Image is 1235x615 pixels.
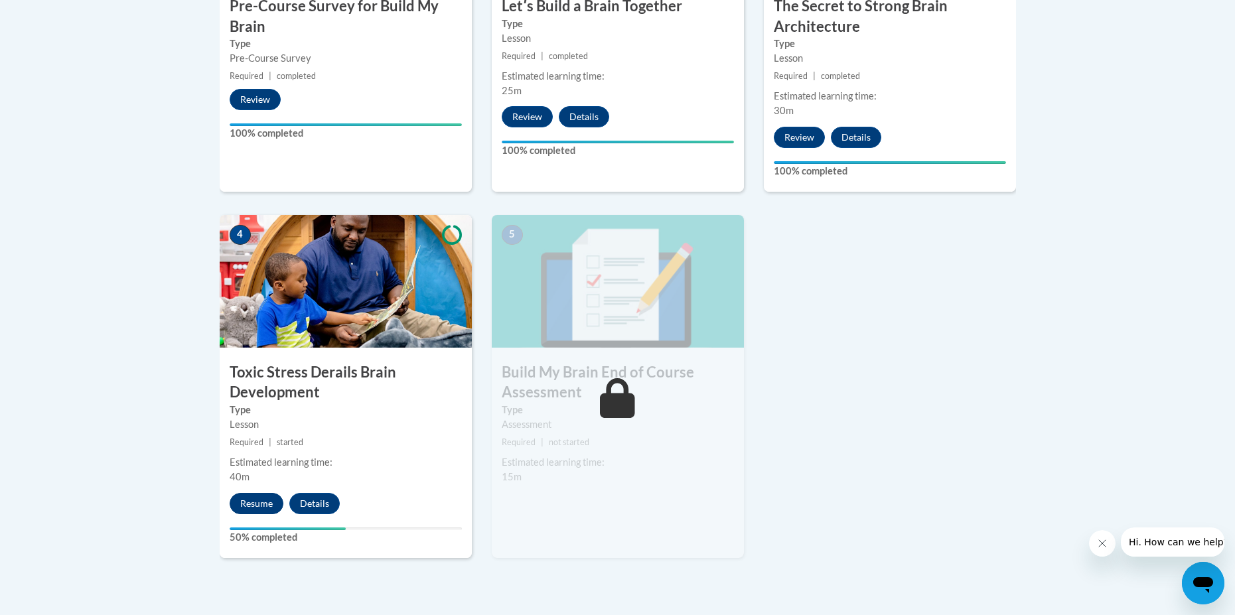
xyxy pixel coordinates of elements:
[774,89,1006,103] div: Estimated learning time:
[1121,527,1224,557] iframe: Message from company
[230,89,281,110] button: Review
[502,403,734,417] label: Type
[220,215,472,348] img: Course Image
[774,164,1006,178] label: 100% completed
[230,36,462,51] label: Type
[541,51,544,61] span: |
[230,530,462,545] label: 50% completed
[774,36,1006,51] label: Type
[502,437,536,447] span: Required
[502,31,734,46] div: Lesson
[502,455,734,470] div: Estimated learning time:
[277,71,316,81] span: completed
[502,225,523,245] span: 5
[230,403,462,417] label: Type
[774,105,794,116] span: 30m
[502,141,734,143] div: Your progress
[549,51,588,61] span: completed
[821,71,860,81] span: completed
[230,471,250,482] span: 40m
[774,51,1006,66] div: Lesson
[774,71,808,81] span: Required
[230,455,462,470] div: Estimated learning time:
[230,126,462,141] label: 100% completed
[230,417,462,432] div: Lesson
[813,71,816,81] span: |
[230,71,263,81] span: Required
[774,127,825,148] button: Review
[220,362,472,403] h3: Toxic Stress Derails Brain Development
[230,493,283,514] button: Resume
[502,417,734,432] div: Assessment
[230,51,462,66] div: Pre-Course Survey
[549,437,589,447] span: not started
[230,437,263,447] span: Required
[502,471,522,482] span: 15m
[774,161,1006,164] div: Your progress
[492,215,744,348] img: Course Image
[502,85,522,96] span: 25m
[502,106,553,127] button: Review
[230,123,462,126] div: Your progress
[269,437,271,447] span: |
[502,51,536,61] span: Required
[230,225,251,245] span: 4
[502,69,734,84] div: Estimated learning time:
[277,437,303,447] span: started
[8,9,108,20] span: Hi. How can we help?
[289,493,340,514] button: Details
[502,17,734,31] label: Type
[831,127,881,148] button: Details
[230,527,346,530] div: Your progress
[1182,562,1224,604] iframe: Button to launch messaging window
[559,106,609,127] button: Details
[541,437,544,447] span: |
[502,143,734,158] label: 100% completed
[269,71,271,81] span: |
[1089,530,1116,557] iframe: Close message
[492,362,744,403] h3: Build My Brain End of Course Assessment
